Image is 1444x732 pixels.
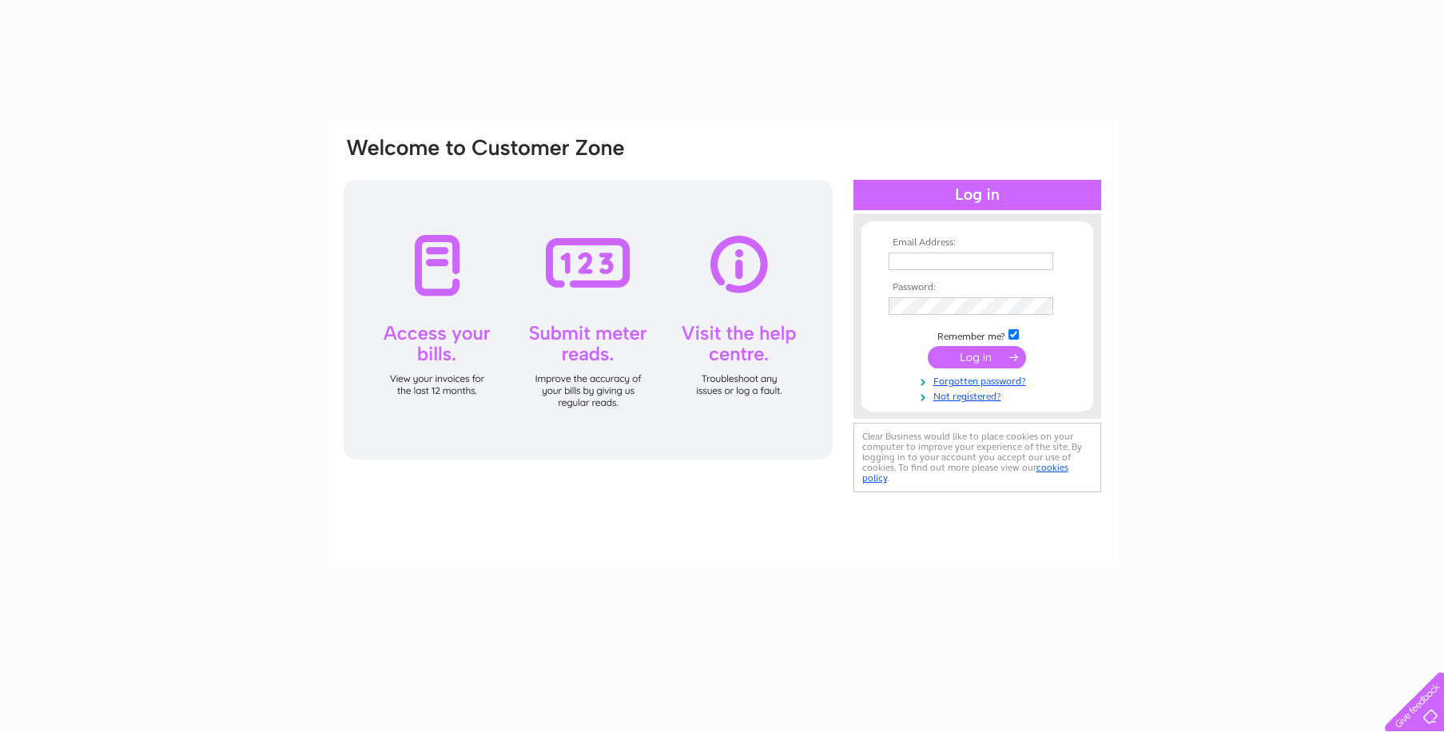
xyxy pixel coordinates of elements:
input: Submit [928,346,1026,368]
th: Email Address: [885,237,1070,249]
th: Password: [885,282,1070,293]
div: Clear Business would like to place cookies on your computer to improve your experience of the sit... [853,423,1101,492]
a: cookies policy [862,462,1068,483]
td: Remember me? [885,327,1070,343]
a: Not registered? [889,388,1070,403]
a: Forgotten password? [889,372,1070,388]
